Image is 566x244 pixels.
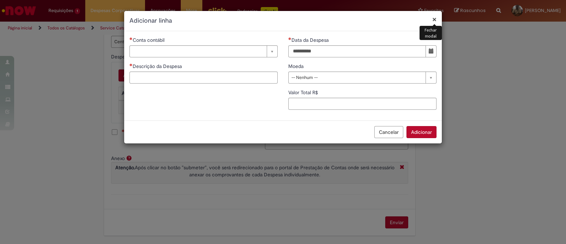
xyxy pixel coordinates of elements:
button: Cancelar [374,126,403,138]
a: Limpar campo Conta contábil [129,45,278,57]
span: -- Nenhum -- [291,72,422,83]
h2: Adicionar linha [129,16,437,25]
input: Data da Despesa [288,45,426,57]
button: Mostrar calendário para Data da Despesa [426,45,437,57]
span: Necessários [129,63,133,66]
button: Adicionar [406,126,437,138]
div: Fechar modal [420,26,442,40]
span: Data da Despesa [291,37,330,43]
span: Necessários [129,37,133,40]
button: Fechar modal [432,16,437,23]
input: Valor Total R$ [288,98,437,110]
span: Valor Total R$ [288,89,319,96]
span: Descrição da Despesa [133,63,183,69]
span: Necessários - Conta contábil [133,37,166,43]
input: Descrição da Despesa [129,72,278,84]
span: Moeda [288,63,305,69]
span: Necessários [288,37,291,40]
